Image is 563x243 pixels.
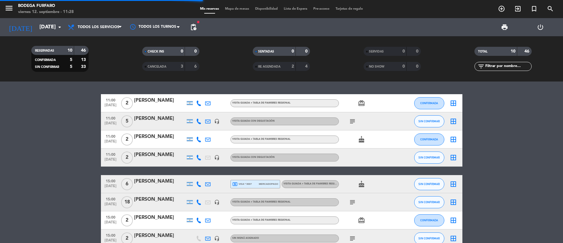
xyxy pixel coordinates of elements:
[537,24,544,31] i: power_settings_new
[197,7,222,11] span: Mis reservas
[511,49,515,53] strong: 10
[283,183,342,185] span: VISITA GUIADA + TABLA DE FIAMBRES REGIONAL
[103,220,118,227] span: [DATE]
[103,202,118,209] span: [DATE]
[414,133,444,145] button: CONFIRMADA
[134,97,185,104] div: [PERSON_NAME]
[232,201,290,203] span: VISITA GUIADA + TABLA DE FIAMBRES REGIONAL
[134,214,185,222] div: [PERSON_NAME]
[450,181,457,188] i: border_all
[416,49,420,53] strong: 0
[305,64,309,69] strong: 4
[232,219,290,221] span: VISITA GUIADA + TABLA DE FIAMBRES REGIONAL
[181,64,183,69] strong: 3
[450,154,457,161] i: border_all
[414,115,444,127] button: SIN CONFIRMAR
[214,119,220,124] i: headset_mic
[281,7,310,11] span: Lista de Espera
[134,232,185,240] div: [PERSON_NAME]
[450,118,457,125] i: border_all
[121,214,133,226] span: 2
[349,199,356,206] i: subject
[121,97,133,109] span: 2
[70,65,72,69] strong: 5
[148,50,164,53] span: CHECK INS
[214,200,220,205] i: headset_mic
[103,139,118,146] span: [DATE]
[190,24,197,31] span: pending_actions
[232,181,238,187] i: local_atm
[369,65,384,68] span: NO SHOW
[305,49,309,53] strong: 0
[103,103,118,110] span: [DATE]
[414,214,444,226] button: CONFIRMADA
[222,7,252,11] span: Mapa de mesas
[232,181,252,187] span: visa * 9007
[310,7,333,11] span: Pre-acceso
[523,18,558,36] div: LOG OUT
[418,200,440,204] span: SIN CONFIRMAR
[369,50,384,53] span: SERVIDAS
[414,152,444,164] button: SIN CONFIRMAR
[524,49,530,53] strong: 46
[450,100,457,107] i: border_all
[292,64,294,69] strong: 2
[358,100,365,107] i: card_giftcard
[35,49,54,52] span: RESERVADAS
[194,64,198,69] strong: 6
[18,9,74,15] div: viernes 12. septiembre - 11:28
[530,5,538,12] i: turned_in_not
[450,199,457,206] i: border_all
[258,50,274,53] span: SENTADAS
[70,58,72,62] strong: 5
[103,133,118,139] span: 11:00
[103,151,118,158] span: 11:00
[148,65,166,68] span: CANCELADA
[418,237,440,240] span: SIN CONFIRMAR
[103,232,118,238] span: 15:00
[103,96,118,103] span: 11:00
[547,5,554,12] i: search
[258,65,280,68] span: RE AGENDADA
[414,97,444,109] button: CONFIRMADA
[134,177,185,185] div: [PERSON_NAME]
[477,63,485,70] i: filter_list
[214,236,220,241] i: headset_mic
[252,7,281,11] span: Disponibilidad
[418,156,440,159] span: SIN CONFIRMAR
[414,178,444,190] button: SIN CONFIRMAR
[5,4,14,13] i: menu
[134,151,185,159] div: [PERSON_NAME]
[418,182,440,186] span: SIN CONFIRMAR
[418,120,440,123] span: SIN CONFIRMAR
[232,138,290,140] span: VISITA GUIADA + TABLA DE FIAMBRES REGIONAL
[333,7,366,11] span: Tarjetas de regalo
[450,217,457,224] i: border_all
[67,48,72,53] strong: 10
[358,181,365,188] i: cake
[35,59,56,62] span: CONFIRMADA
[103,213,118,220] span: 15:00
[103,177,118,184] span: 15:00
[103,121,118,128] span: [DATE]
[103,184,118,191] span: [DATE]
[5,21,36,34] i: [DATE]
[349,235,356,242] i: subject
[420,101,438,105] span: CONFIRMADA
[121,196,133,208] span: 18
[232,102,290,104] span: VISITA GUIADA + TABLA DE FIAMBRES REGIONAL
[103,158,118,165] span: [DATE]
[78,25,119,29] span: Todos los servicios
[196,20,200,24] span: fiber_manual_record
[18,3,74,9] div: Bodega Furfaro
[134,196,185,203] div: [PERSON_NAME]
[103,114,118,121] span: 11:00
[121,178,133,190] span: 6
[134,115,185,123] div: [PERSON_NAME]
[232,120,275,122] span: VISITA GUIADA CON DEGUSTACIÓN
[81,48,87,53] strong: 46
[478,50,487,53] span: TOTAL
[121,133,133,145] span: 2
[420,138,438,141] span: CONFIRMADA
[402,49,405,53] strong: 0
